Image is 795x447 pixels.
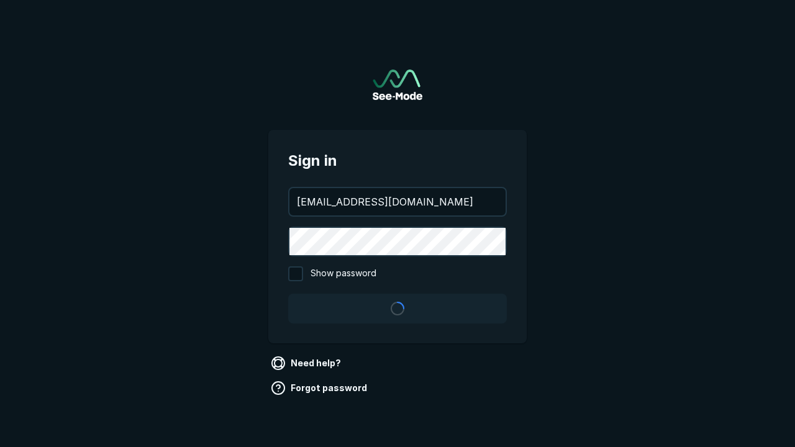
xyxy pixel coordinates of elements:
a: Forgot password [268,378,372,398]
img: See-Mode Logo [373,70,422,100]
input: your@email.com [289,188,506,215]
span: Sign in [288,150,507,172]
span: Show password [311,266,376,281]
a: Need help? [268,353,346,373]
a: Go to sign in [373,70,422,100]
